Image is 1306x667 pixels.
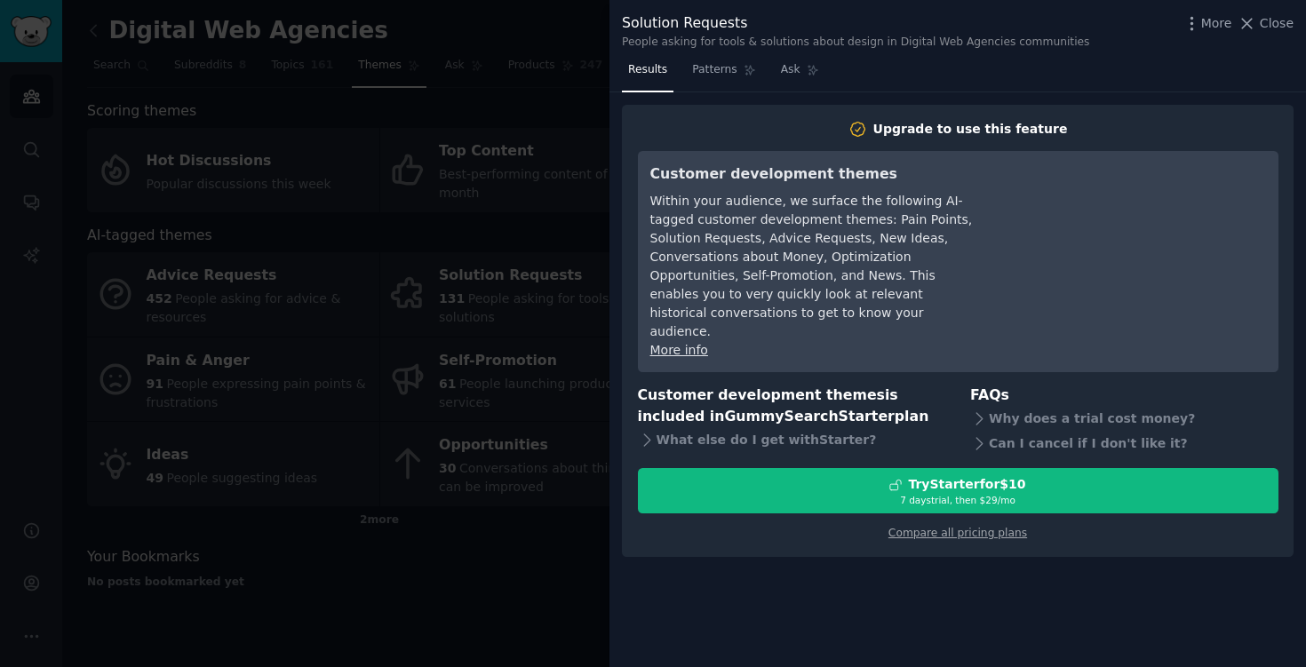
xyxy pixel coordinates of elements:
[1183,14,1232,33] button: More
[999,163,1266,297] iframe: YouTube video player
[639,494,1278,506] div: 7 days trial, then $ 29 /mo
[781,62,800,78] span: Ask
[775,56,825,92] a: Ask
[908,475,1025,494] div: Try Starter for $10
[888,527,1027,539] a: Compare all pricing plans
[873,120,1068,139] div: Upgrade to use this feature
[638,385,946,428] h3: Customer development themes is included in plan
[628,62,667,78] span: Results
[638,428,946,453] div: What else do I get with Starter ?
[622,35,1089,51] div: People asking for tools & solutions about design in Digital Web Agencies communities
[970,406,1278,431] div: Why does a trial cost money?
[1201,14,1232,33] span: More
[622,12,1089,35] div: Solution Requests
[650,163,975,186] h3: Customer development themes
[692,62,737,78] span: Patterns
[622,56,673,92] a: Results
[970,385,1278,407] h3: FAQs
[1238,14,1294,33] button: Close
[650,192,975,341] div: Within your audience, we surface the following AI-tagged customer development themes: Pain Points...
[1260,14,1294,33] span: Close
[724,408,894,425] span: GummySearch Starter
[638,468,1278,513] button: TryStarterfor$107 daystrial, then $29/mo
[650,343,708,357] a: More info
[970,431,1278,456] div: Can I cancel if I don't like it?
[686,56,761,92] a: Patterns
